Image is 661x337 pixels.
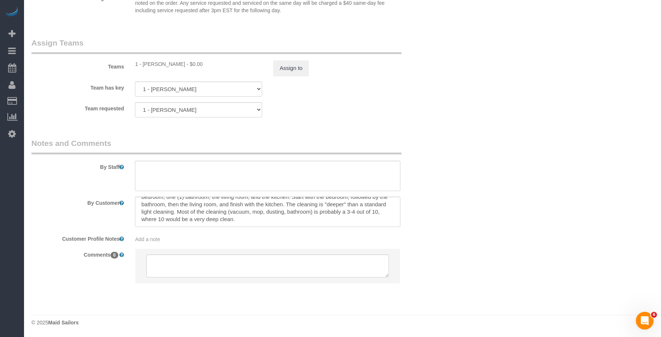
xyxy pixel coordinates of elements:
legend: Notes and Comments [31,138,401,154]
div: 0 hours x $17.00/hour [135,60,262,68]
button: Assign to [273,60,309,76]
legend: Assign Teams [31,37,401,54]
label: Team has key [26,81,129,91]
label: By Customer [26,197,129,207]
label: Customer Profile Notes [26,233,129,243]
strong: Maid Sailors [48,320,78,326]
span: 6 [651,312,657,318]
div: © 2025 [31,319,654,326]
label: Comments [26,248,129,258]
img: Automaid Logo [4,7,19,18]
span: 0 [111,252,118,258]
span: Add a note [135,236,160,242]
iframe: Intercom live chat [636,312,654,330]
label: By Staff [26,161,129,171]
label: Team requested [26,102,129,112]
label: Teams [26,60,129,70]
